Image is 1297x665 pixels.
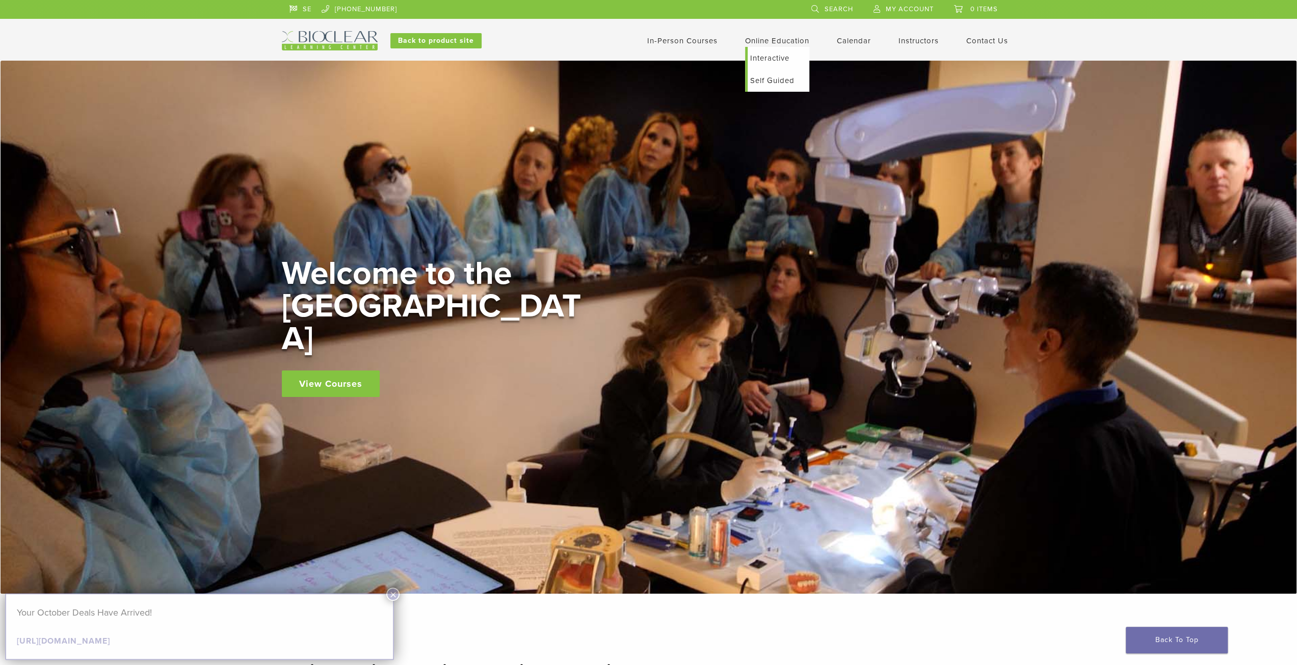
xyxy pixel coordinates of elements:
button: Close [386,588,400,601]
a: Interactive [748,47,809,69]
a: Back To Top [1126,627,1228,653]
a: View Courses [282,370,380,397]
a: [URL][DOMAIN_NAME] [17,636,110,646]
span: 0 items [970,5,998,13]
p: Your October Deals Have Arrived! [17,605,383,620]
a: Back to product site [390,33,482,48]
span: My Account [886,5,934,13]
span: Search [825,5,853,13]
a: Contact Us [966,36,1008,45]
a: Instructors [898,36,939,45]
h2: Welcome to the [GEOGRAPHIC_DATA] [282,257,588,355]
img: Bioclear [282,31,378,50]
a: Self Guided [748,69,809,92]
a: In-Person Courses [647,36,718,45]
a: Online Education [745,36,809,45]
a: Calendar [837,36,871,45]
